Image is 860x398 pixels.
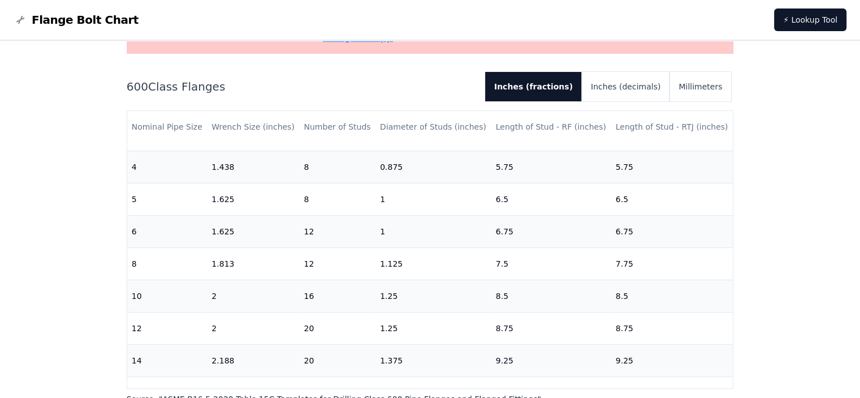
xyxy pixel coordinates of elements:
td: 2.188 [207,344,299,376]
td: 8 [299,151,375,183]
td: 7.75 [611,247,733,280]
td: 1.25 [375,312,491,344]
td: 0.875 [375,151,491,183]
a: ⚡ Lookup Tool [774,8,846,31]
td: 1 [375,215,491,247]
td: 9.25 [611,344,733,376]
td: 6.5 [491,183,611,215]
td: 1.25 [375,280,491,312]
td: 2 [207,312,299,344]
td: 8 [127,247,208,280]
td: 10 [127,280,208,312]
td: 1.625 [207,183,299,215]
td: 6.5 [611,183,733,215]
td: 9.25 [491,344,611,376]
td: 8 [299,183,375,215]
td: 8.75 [491,312,611,344]
td: 1.813 [207,247,299,280]
td: 1.438 [207,151,299,183]
button: Inches (decimals) [582,72,669,101]
h2: 600 Class Flanges [127,79,476,95]
td: 20 [299,344,375,376]
th: Nominal Pipe Size [127,111,208,143]
th: Number of Studs [299,111,375,143]
th: Diameter of Studs (inches) [375,111,491,143]
td: 1.375 [375,344,491,376]
td: 8.75 [611,312,733,344]
td: 2 [207,280,299,312]
td: 12 [299,215,375,247]
td: 8.5 [611,280,733,312]
td: 14 [127,344,208,376]
td: 12 [127,312,208,344]
td: 6.75 [491,215,611,247]
td: 5.75 [611,151,733,183]
td: 6 [127,215,208,247]
td: 5 [127,183,208,215]
td: 4 [127,151,208,183]
td: 6.75 [611,215,733,247]
td: 1.625 [207,215,299,247]
td: 1 [375,183,491,215]
span: Flange Bolt Chart [32,12,139,28]
button: Inches (fractions) [485,72,582,101]
td: 16 [299,280,375,312]
td: 1.125 [375,247,491,280]
a: Flange Bolt Chart LogoFlange Bolt Chart [14,12,139,28]
td: 8.5 [491,280,611,312]
td: 5.75 [491,151,611,183]
td: 20 [299,312,375,344]
th: Length of Stud - RF (inches) [491,111,611,143]
td: 12 [299,247,375,280]
img: Flange Bolt Chart Logo [14,13,27,27]
button: Millimeters [669,72,731,101]
th: Length of Stud - RTJ (inches) [611,111,733,143]
td: 7.5 [491,247,611,280]
th: Wrench Size (inches) [207,111,299,143]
